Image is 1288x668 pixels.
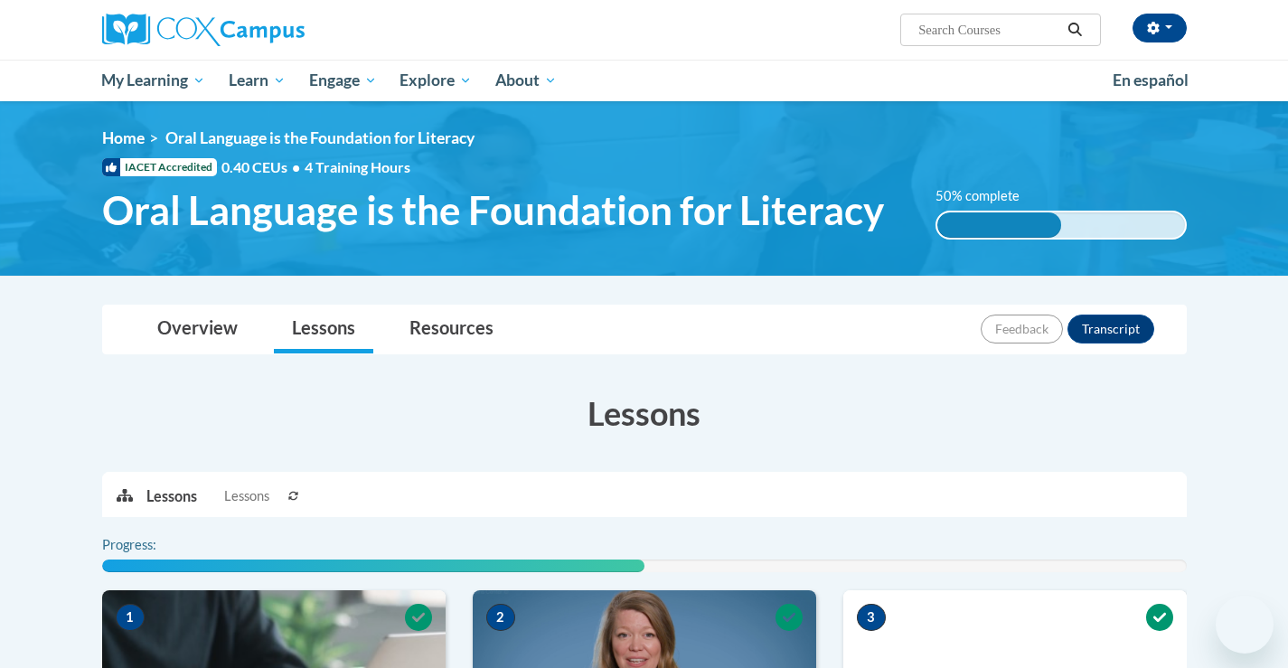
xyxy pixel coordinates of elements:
[102,158,217,176] span: IACET Accredited
[1101,61,1200,99] a: En español
[102,14,446,46] a: Cox Campus
[917,19,1061,41] input: Search Courses
[484,60,569,101] a: About
[1216,596,1274,654] iframe: Button to launch messaging window
[221,157,305,177] span: 0.40 CEUs
[305,158,410,175] span: 4 Training Hours
[400,70,472,91] span: Explore
[90,60,218,101] a: My Learning
[102,128,145,147] a: Home
[495,70,557,91] span: About
[102,390,1187,436] h3: Lessons
[1113,71,1189,89] span: En español
[102,186,884,234] span: Oral Language is the Foundation for Literacy
[165,128,475,147] span: Oral Language is the Foundation for Literacy
[139,306,256,353] a: Overview
[292,158,300,175] span: •
[981,315,1063,343] button: Feedback
[224,486,269,506] span: Lessons
[935,186,1039,206] label: 50% complete
[388,60,484,101] a: Explore
[1067,315,1154,343] button: Transcript
[102,535,206,555] label: Progress:
[857,604,886,631] span: 3
[486,604,515,631] span: 2
[229,70,286,91] span: Learn
[1133,14,1187,42] button: Account Settings
[101,70,205,91] span: My Learning
[1061,19,1088,41] button: Search
[309,70,377,91] span: Engage
[297,60,389,101] a: Engage
[391,306,512,353] a: Resources
[75,60,1214,101] div: Main menu
[116,604,145,631] span: 1
[937,212,1061,238] div: 50% complete
[102,14,305,46] img: Cox Campus
[217,60,297,101] a: Learn
[146,486,197,506] p: Lessons
[274,306,373,353] a: Lessons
